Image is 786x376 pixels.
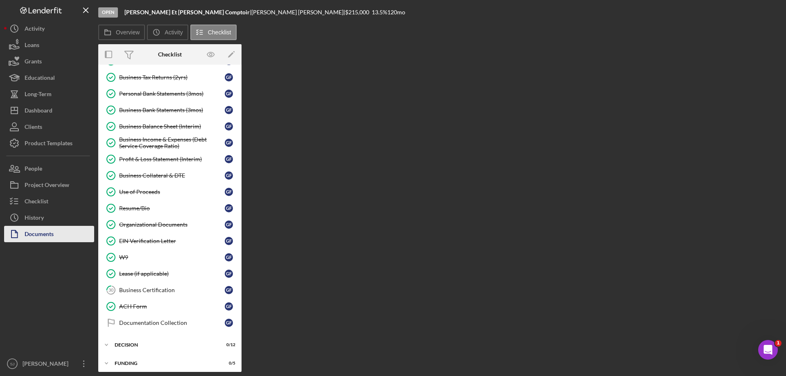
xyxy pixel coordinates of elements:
[221,361,235,366] div: 0 / 5
[124,9,250,16] b: [PERSON_NAME] Et [PERSON_NAME] Comptoir
[4,193,94,209] button: Checklist
[25,86,52,104] div: Long-Term
[25,37,39,55] div: Loans
[102,249,237,266] a: W9GF
[102,266,237,282] a: Lease (if applicable)GF
[225,270,233,278] div: G F
[119,74,225,81] div: Business Tax Returns (2yrs)
[25,53,42,72] div: Grants
[25,119,42,137] div: Clients
[158,51,182,58] div: Checklist
[372,9,387,16] div: 13.5 %
[225,253,233,261] div: G F
[102,69,237,86] a: Business Tax Returns (2yrs)GF
[102,118,237,135] a: Business Balance Sheet (Interim)GF
[102,216,237,233] a: Organizational DocumentsGF
[147,25,188,40] button: Activity
[102,151,237,167] a: Profit & Loss Statement (Interim)GF
[119,123,225,130] div: Business Balance Sheet (Interim)
[225,73,233,81] div: G F
[119,205,225,212] div: Resume/Bio
[225,302,233,311] div: G F
[25,226,54,244] div: Documents
[4,53,94,70] button: Grants
[345,9,369,16] span: $215,000
[4,226,94,242] button: Documents
[119,189,225,195] div: Use of Proceeds
[124,9,251,16] div: |
[119,238,225,244] div: EIN Verification Letter
[4,209,94,226] button: History
[115,361,215,366] div: Funding
[4,86,94,102] button: Long-Term
[102,86,237,102] a: Personal Bank Statements (3mos)GF
[20,356,74,374] div: [PERSON_NAME]
[190,25,237,40] button: Checklist
[25,193,48,212] div: Checklist
[225,221,233,229] div: G F
[25,177,69,195] div: Project Overview
[119,270,225,277] div: Lease (if applicable)
[225,106,233,114] div: G F
[208,29,231,36] label: Checklist
[102,233,237,249] a: EIN Verification LetterGF
[387,9,405,16] div: 120 mo
[25,160,42,179] div: People
[4,135,94,151] button: Product Templates
[102,200,237,216] a: Resume/BioGF
[4,37,94,53] button: Loans
[108,287,114,293] tspan: 30
[25,70,55,88] div: Educational
[4,102,94,119] button: Dashboard
[25,20,45,39] div: Activity
[119,320,225,326] div: Documentation Collection
[102,135,237,151] a: Business Income & Expenses (Debt Service Coverage Ratio)GF
[102,298,237,315] a: ACH FormGF
[119,156,225,162] div: Profit & Loss Statement (Interim)
[225,319,233,327] div: G F
[115,342,215,347] div: Decision
[4,119,94,135] button: Clients
[225,155,233,163] div: G F
[119,287,225,293] div: Business Certification
[98,25,145,40] button: Overview
[4,356,94,372] button: SJ[PERSON_NAME]
[119,172,225,179] div: Business Collateral & DTE
[4,177,94,193] button: Project Overview
[4,160,94,177] button: People
[119,303,225,310] div: ACH Form
[10,362,14,366] text: SJ
[225,171,233,180] div: G F
[225,286,233,294] div: G F
[119,136,225,149] div: Business Income & Expenses (Debt Service Coverage Ratio)
[225,139,233,147] div: G F
[25,209,44,228] div: History
[102,184,237,200] a: Use of ProceedsGF
[225,188,233,196] div: G F
[102,315,237,331] a: Documentation CollectionGF
[225,122,233,131] div: G F
[116,29,140,36] label: Overview
[4,70,94,86] button: Educational
[221,342,235,347] div: 0 / 12
[758,340,778,360] iframe: Intercom live chat
[4,20,94,37] button: Activity
[102,102,237,118] a: Business Bank Statements (3mos)GF
[102,167,237,184] a: Business Collateral & DTEGF
[251,9,345,16] div: [PERSON_NAME] [PERSON_NAME] |
[225,90,233,98] div: G F
[119,254,225,261] div: W9
[225,237,233,245] div: G F
[775,340,781,347] span: 1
